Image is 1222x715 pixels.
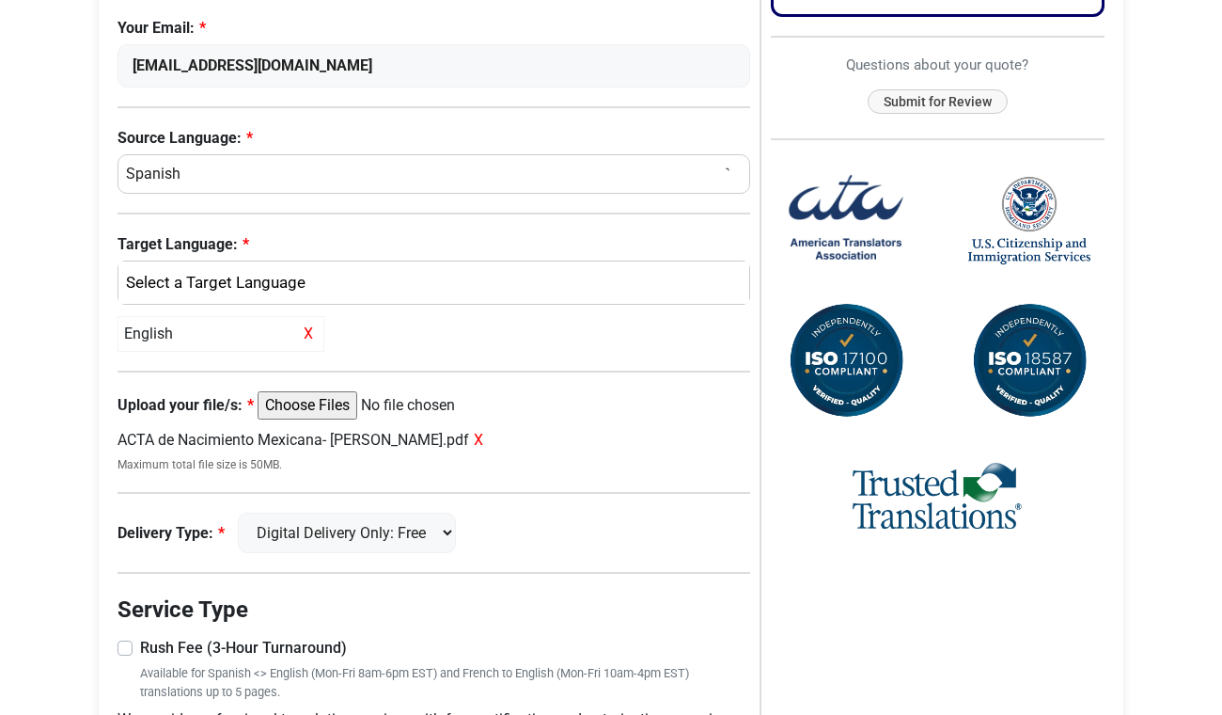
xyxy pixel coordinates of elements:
h6: Questions about your quote? [771,56,1105,73]
span: X [299,323,319,345]
label: Upload your file/s: [117,394,254,417]
label: Delivery Type: [117,522,225,545]
label: Target Language: [117,233,750,256]
img: American Translators Association Logo [785,159,907,281]
img: United States Citizenship and Immigration Services Logo [968,175,1090,266]
img: Trusted Translations Logo [853,460,1022,534]
button: English [117,261,750,306]
div: ACTA de Nacimiento Mexicana- [PERSON_NAME].pdf [117,429,750,452]
img: ISO 17100 Compliant Certification [785,300,907,422]
div: English [128,271,730,295]
strong: Rush Fee (3-Hour Turnaround) [140,639,347,657]
small: Available for Spanish <> English (Mon-Fri 8am-6pm EST) and French to English (Mon-Fri 10am-4pm ES... [140,664,750,700]
div: English [117,316,324,352]
label: Source Language: [117,127,750,150]
img: ISO 18587 Compliant Certification [968,300,1090,422]
label: Your Email: [117,17,750,40]
legend: Service Type [117,593,750,627]
button: Submit for Review [868,89,1008,115]
small: Maximum total file size is 50MB. [117,456,750,473]
span: X [474,431,483,449]
input: Enter Your Email [117,44,750,87]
